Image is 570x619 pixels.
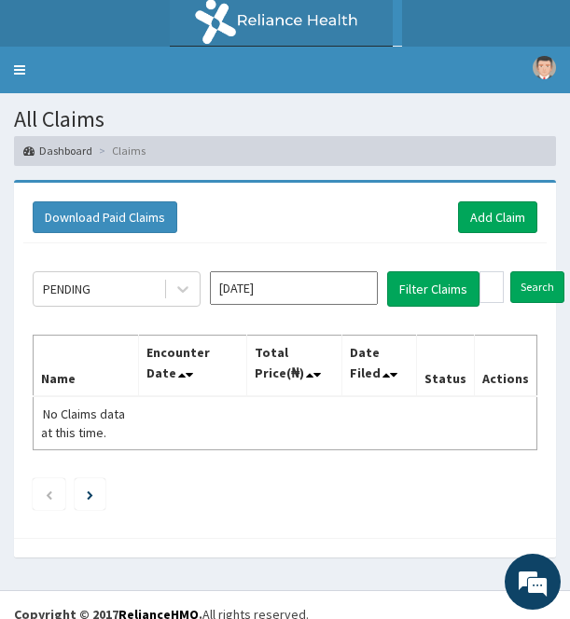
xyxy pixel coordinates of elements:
input: Select Month and Year [210,271,378,305]
th: Status [416,335,474,396]
span: No Claims data at this time. [41,406,125,441]
input: Search [510,271,564,303]
a: Previous page [45,486,53,502]
input: Search by HMO ID [480,271,504,303]
a: Next page [87,486,93,502]
div: PENDING [43,280,90,298]
button: Filter Claims [387,271,480,307]
a: Dashboard [23,143,92,158]
th: Actions [474,335,536,396]
button: Download Paid Claims [33,201,177,233]
th: Total Price(₦) [246,335,341,396]
th: Date Filed [341,335,416,396]
th: Name [34,335,139,396]
h1: All Claims [14,107,556,131]
li: Claims [94,143,146,158]
img: User Image [533,56,556,79]
a: Add Claim [458,201,537,233]
th: Encounter Date [139,335,246,396]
